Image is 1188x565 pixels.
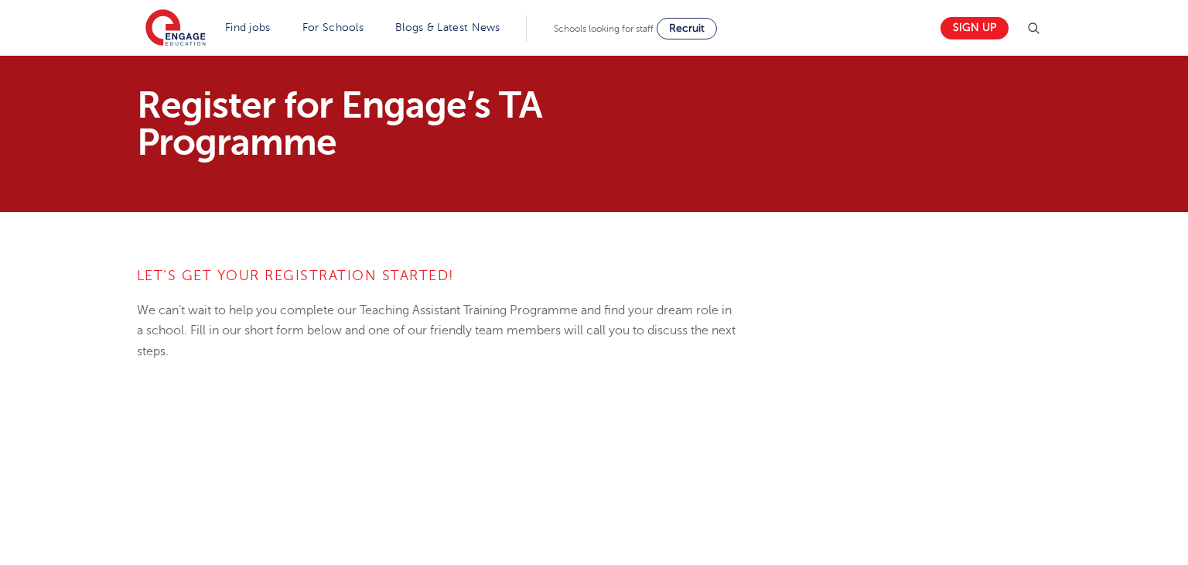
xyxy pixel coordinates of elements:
a: Sign up [940,17,1009,39]
a: Recruit [657,18,717,39]
img: Engage Education [145,9,206,48]
h4: LET’S GET YOUR REGISTRATION STARTED! [137,266,739,285]
span: Recruit [669,22,705,34]
a: Find jobs [225,22,271,33]
a: Blogs & Latest News [395,22,500,33]
span: Schools looking for staff [554,23,654,34]
a: For Schools [302,22,364,33]
h1: Register for Engage’s TA Programme [137,87,739,161]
